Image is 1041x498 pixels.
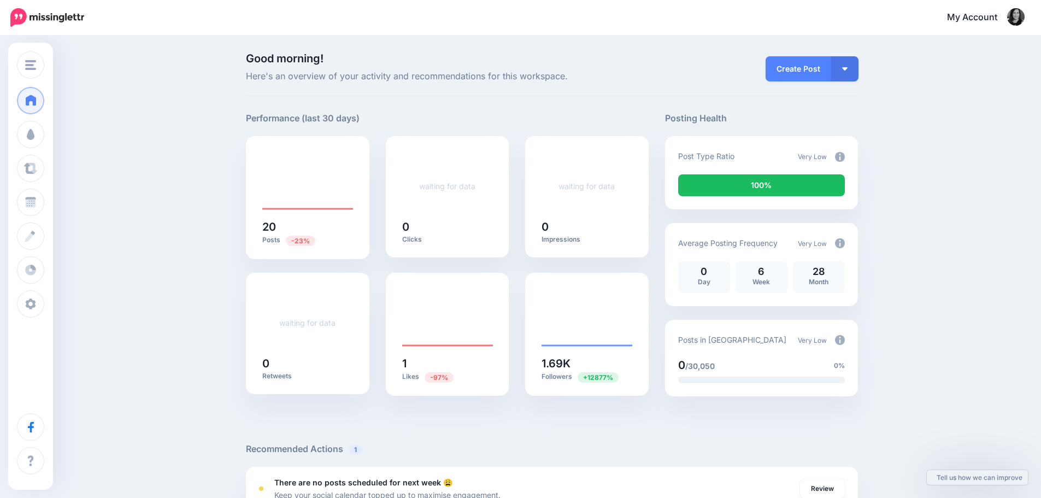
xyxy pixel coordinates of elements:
[246,112,360,125] h5: Performance (last 30 days)
[678,150,734,162] p: Post Type Ratio
[798,336,827,344] span: Very Low
[741,267,782,277] p: 6
[698,278,710,286] span: Day
[798,239,827,248] span: Very Low
[262,358,353,369] h5: 0
[349,444,362,455] span: 1
[684,267,725,277] p: 0
[835,238,845,248] img: info-circle-grey.png
[685,361,715,371] span: /30,050
[262,221,353,232] h5: 20
[752,278,770,286] span: Week
[678,359,685,372] span: 0
[542,372,632,382] p: Followers
[274,478,452,487] b: There are no posts scheduled for next week 😩
[835,152,845,162] img: info-circle-grey.png
[246,52,324,65] span: Good morning!
[835,335,845,345] img: info-circle-grey.png
[542,235,632,244] p: Impressions
[25,60,36,70] img: menu.png
[419,181,475,191] a: waiting for data
[279,318,336,327] a: waiting for data
[766,56,831,81] a: Create Post
[425,372,454,383] span: Previous period: 39
[927,470,1028,485] a: Tell us how we can improve
[402,358,493,369] h5: 1
[286,236,315,246] span: Previous period: 26
[809,278,828,286] span: Month
[246,442,858,456] h5: Recommended Actions
[402,235,493,244] p: Clicks
[262,372,353,380] p: Retweets
[678,333,786,346] p: Posts in [GEOGRAPHIC_DATA]
[542,221,632,232] h5: 0
[402,221,493,232] h5: 0
[834,360,845,371] span: 0%
[246,69,649,84] span: Here's an overview of your activity and recommendations for this workspace.
[259,487,263,491] div: <div class='status-dot small red margin-right'></div>Error
[936,4,1025,31] a: My Account
[678,237,778,249] p: Average Posting Frequency
[558,181,615,191] a: waiting for data
[542,358,632,369] h5: 1.69K
[678,174,845,196] div: 100% of your posts in the last 30 days were manually created (i.e. were not from Drip Campaigns o...
[842,67,848,71] img: arrow-down-white.png
[402,372,493,382] p: Likes
[262,235,353,245] p: Posts
[665,112,858,125] h5: Posting Health
[578,372,619,383] span: Previous period: 13
[798,267,839,277] p: 28
[10,8,84,27] img: Missinglettr
[798,153,827,161] span: Very Low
